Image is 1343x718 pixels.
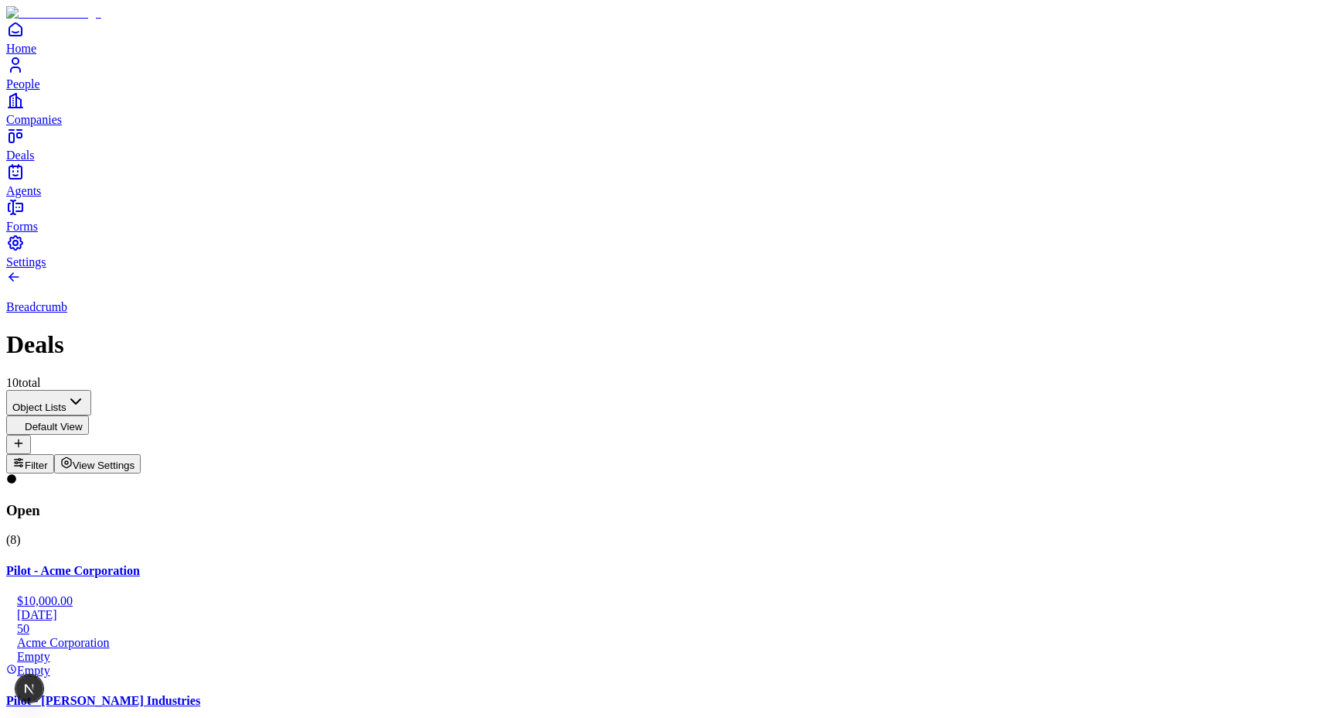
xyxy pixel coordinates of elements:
span: View Settings [73,460,135,471]
span: Home [6,42,36,55]
h3: Open [6,502,1337,519]
span: Settings [6,255,46,268]
a: Breadcrumb [6,274,1337,314]
a: Companies [6,91,1337,126]
a: Pilot - Acme Corporation$10,000.00[DATE]50Acme CorporationEmptyEmpty [6,564,1337,678]
div: $10,000.00 [6,594,1337,608]
a: Forms [6,198,1337,233]
div: [DATE] [6,608,1337,622]
p: Breadcrumb [6,300,1337,314]
a: People [6,56,1337,91]
span: People [6,77,40,91]
img: Item Brain Logo [6,6,101,20]
button: Filter [6,454,54,474]
h1: Deals [6,330,1337,359]
div: Empty [6,664,1337,678]
span: Forms [6,220,38,233]
div: Acme Corporation [6,636,1337,650]
button: Default View [6,415,89,435]
h4: Pilot - Acme Corporation [6,564,1337,578]
span: Deals [6,149,34,162]
span: Empty [17,650,50,663]
a: Agents [6,162,1337,197]
a: Home [6,20,1337,55]
a: Deals [6,127,1337,162]
span: ( 8 ) [6,533,21,546]
h4: Pilot - [PERSON_NAME] Industries [6,694,1337,708]
div: 10 total [6,376,1337,390]
span: Filter [25,460,48,471]
a: Settings [6,234,1337,268]
span: Agents [6,184,41,197]
div: 50 [6,622,1337,636]
span: Companies [6,113,62,126]
button: View Settings [54,454,141,474]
